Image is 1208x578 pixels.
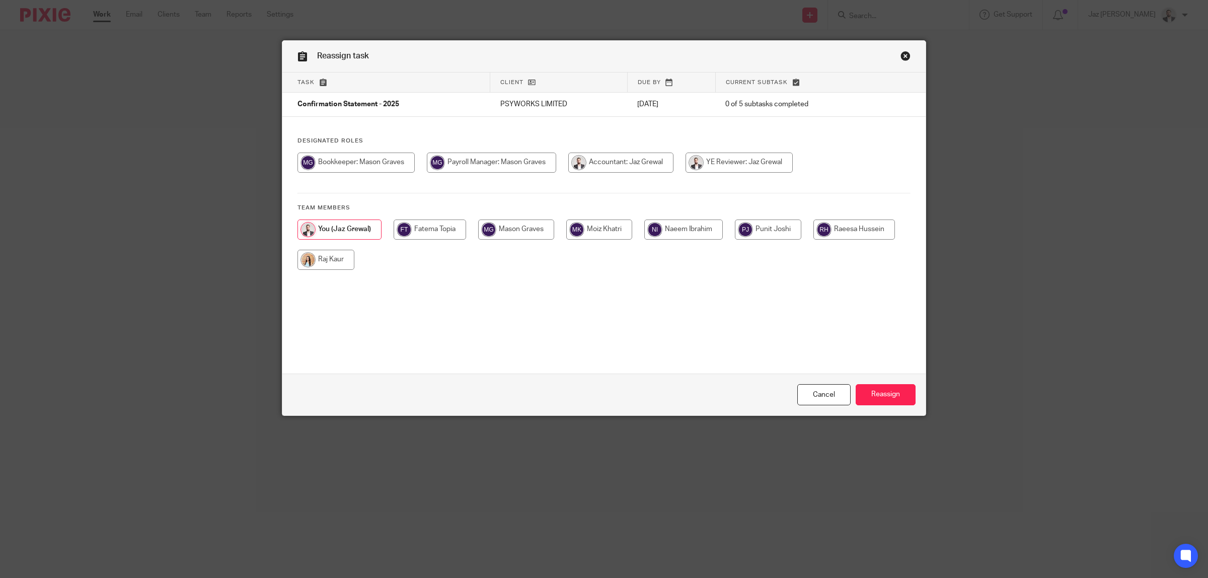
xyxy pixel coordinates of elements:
[297,101,399,108] span: Confirmation Statement - 2025
[715,93,878,117] td: 0 of 5 subtasks completed
[317,52,369,60] span: Reassign task
[856,384,916,406] input: Reassign
[797,384,851,406] a: Close this dialog window
[500,99,618,109] p: PSYWORKS LIMITED
[638,80,661,85] span: Due by
[637,99,705,109] p: [DATE]
[500,80,523,85] span: Client
[726,80,788,85] span: Current subtask
[297,80,315,85] span: Task
[900,51,911,64] a: Close this dialog window
[297,204,911,212] h4: Team members
[297,137,911,145] h4: Designated Roles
